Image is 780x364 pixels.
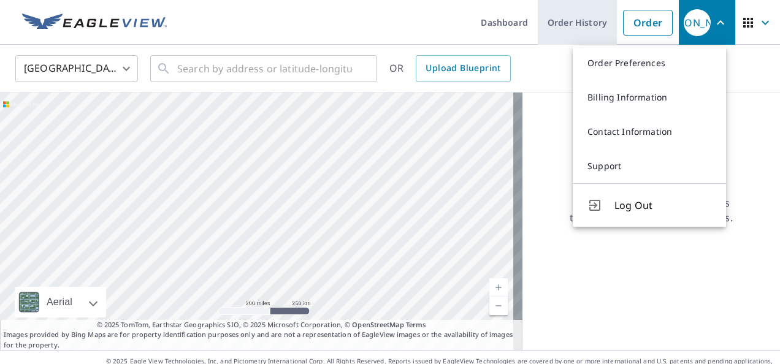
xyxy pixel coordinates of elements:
a: Current Level 5, Zoom Out [489,297,508,315]
div: OR [389,55,511,82]
div: Aerial [43,287,76,317]
a: Upload Blueprint [416,55,510,82]
a: Order Preferences [573,46,726,80]
img: EV Logo [22,13,167,32]
a: OpenStreetMap [352,320,403,329]
a: Billing Information [573,80,726,115]
div: [GEOGRAPHIC_DATA] [15,51,138,86]
div: Aerial [15,287,106,317]
a: Contact Information [573,115,726,149]
span: Log Out [614,198,711,213]
a: Current Level 5, Zoom In [489,278,508,297]
a: Terms [406,320,426,329]
input: Search by address or latitude-longitude [177,51,352,86]
button: Log Out [573,183,726,227]
span: Upload Blueprint [426,61,500,76]
p: Searching for a property address to view a list of available products. [569,195,733,225]
a: Support [573,149,726,183]
a: Order [623,10,673,36]
span: © 2025 TomTom, Earthstar Geographics SIO, © 2025 Microsoft Corporation, © [97,320,426,330]
div: [PERSON_NAME] [684,9,711,36]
